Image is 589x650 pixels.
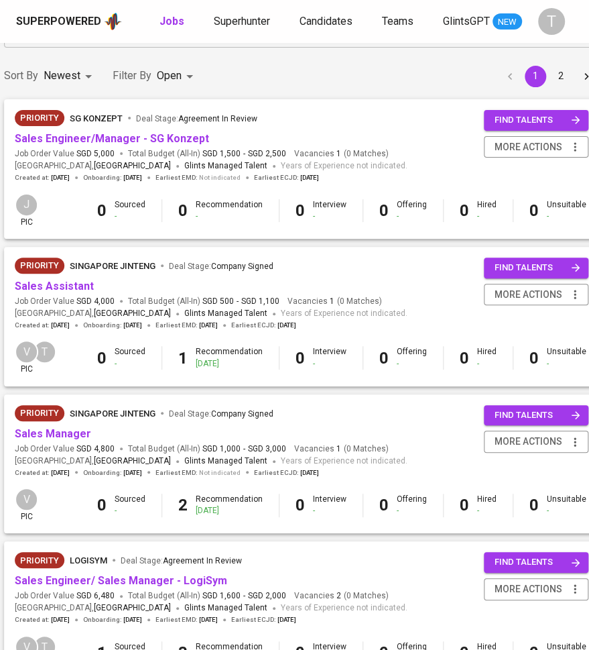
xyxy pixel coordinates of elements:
a: Sales Engineer/ Sales Manager - LogiSym [15,574,227,587]
span: Onboarding : [83,468,142,478]
span: - [243,590,245,602]
span: Job Order Value [15,148,115,160]
span: SGD 3,000 [248,443,286,455]
span: Company Signed [211,262,273,271]
div: Unsuitable [547,494,586,517]
span: Singapore Jinteng [70,261,155,271]
button: find talents [484,110,588,131]
div: Hired [477,494,497,517]
span: Glints Managed Talent [184,603,267,612]
div: New Job received from Demand Team [15,258,64,274]
div: - [547,505,586,517]
span: - [237,296,239,307]
div: V [15,340,38,364]
span: SGD 5,000 [76,148,115,160]
span: GlintsGPT [443,15,490,28]
span: Onboarding : [83,615,142,625]
span: SGD 500 [202,296,234,307]
div: V [15,488,38,511]
span: [GEOGRAPHIC_DATA] [94,602,171,615]
span: [DATE] [51,173,70,182]
a: GlintsGPT NEW [443,13,522,30]
b: 0 [178,201,188,220]
span: Years of Experience not indicated. [281,307,407,321]
div: [DATE] [196,358,263,370]
b: 0 [460,496,469,514]
span: - [243,443,245,455]
a: Candidates [300,13,355,30]
div: - [313,211,346,222]
span: Glints Managed Talent [184,161,267,170]
b: 0 [379,201,389,220]
div: - [115,358,145,370]
span: SGD 4,800 [76,443,115,455]
div: Recommendation [196,346,263,369]
span: Deal Stage : [169,262,273,271]
b: 0 [296,201,305,220]
span: Total Budget (All-In) [128,148,286,160]
span: Earliest ECJD : [231,321,296,330]
span: Agreement In Review [178,114,257,123]
span: [DATE] [199,321,218,330]
span: Agreement In Review [163,556,242,565]
span: [DATE] [199,615,218,625]
span: Deal Stage : [136,114,257,123]
div: Sourced [115,199,145,222]
span: Years of Experience not indicated. [281,602,407,615]
button: more actions [484,578,588,600]
b: 1 [178,349,188,368]
a: Teams [382,13,416,30]
span: Total Budget (All-In) [128,590,286,602]
span: Earliest EMD : [155,615,218,625]
span: Job Order Value [15,296,115,307]
span: [DATE] [123,468,142,478]
span: 2 [334,590,341,602]
div: Offering [397,346,427,369]
span: SGD 4,000 [76,296,115,307]
div: - [547,211,586,222]
div: - [477,211,497,222]
div: - [477,358,497,370]
span: find talents [495,555,580,570]
span: find talents [495,113,580,128]
span: find talents [495,408,580,423]
span: Created at : [15,615,70,625]
button: more actions [484,136,588,158]
div: Interview [313,199,346,222]
span: [GEOGRAPHIC_DATA] , [15,455,171,468]
img: app logo [104,11,122,32]
b: 0 [529,201,539,220]
span: [DATE] [123,615,142,625]
p: Newest [44,68,80,84]
span: more actions [495,433,562,450]
span: Created at : [15,173,70,182]
span: Years of Experience not indicated. [281,455,407,468]
div: Interview [313,346,346,369]
span: SGD 2,000 [248,590,286,602]
span: SG Konzept [70,113,123,123]
a: Superhunter [214,13,273,30]
div: - [115,505,145,517]
span: Earliest EMD : [155,468,241,478]
span: Years of Experience not indicated. [281,160,407,173]
b: 0 [97,201,107,220]
b: Jobs [159,15,184,28]
span: Priority [15,554,64,567]
span: find talents [495,260,580,276]
span: LogiSYM [70,555,107,565]
span: [DATE] [123,321,142,330]
b: 0 [460,201,469,220]
div: - [397,505,427,517]
span: [GEOGRAPHIC_DATA] [94,160,171,173]
button: more actions [484,284,588,306]
span: Total Budget (All-In) [128,296,279,307]
b: 0 [296,349,305,368]
span: Created at : [15,321,70,330]
span: Earliest EMD : [155,321,218,330]
span: more actions [495,286,562,303]
span: [GEOGRAPHIC_DATA] [94,455,171,468]
div: pic [15,340,38,375]
div: pic [15,193,38,228]
span: Priority [15,111,64,125]
div: - [313,358,346,370]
